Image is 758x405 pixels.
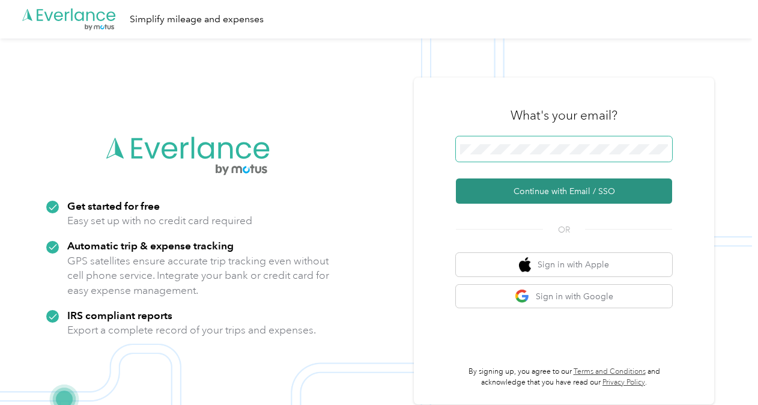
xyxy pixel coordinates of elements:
img: apple logo [519,257,531,272]
button: Continue with Email / SSO [456,178,672,204]
strong: Automatic trip & expense tracking [67,239,234,252]
button: google logoSign in with Google [456,285,672,308]
a: Privacy Policy [602,378,645,387]
p: By signing up, you agree to our and acknowledge that you have read our . [456,367,672,388]
div: Simplify mileage and expenses [130,12,264,27]
button: apple logoSign in with Apple [456,253,672,276]
p: GPS satellites ensure accurate trip tracking even without cell phone service. Integrate your bank... [67,254,330,298]
strong: Get started for free [67,199,160,212]
span: OR [543,224,585,236]
h3: What's your email? [511,107,617,124]
strong: IRS compliant reports [67,309,172,321]
iframe: Everlance-gr Chat Button Frame [691,338,758,405]
a: Terms and Conditions [574,367,646,376]
p: Easy set up with no credit card required [67,213,252,228]
img: google logo [515,289,530,304]
p: Export a complete record of your trips and expenses. [67,323,316,338]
